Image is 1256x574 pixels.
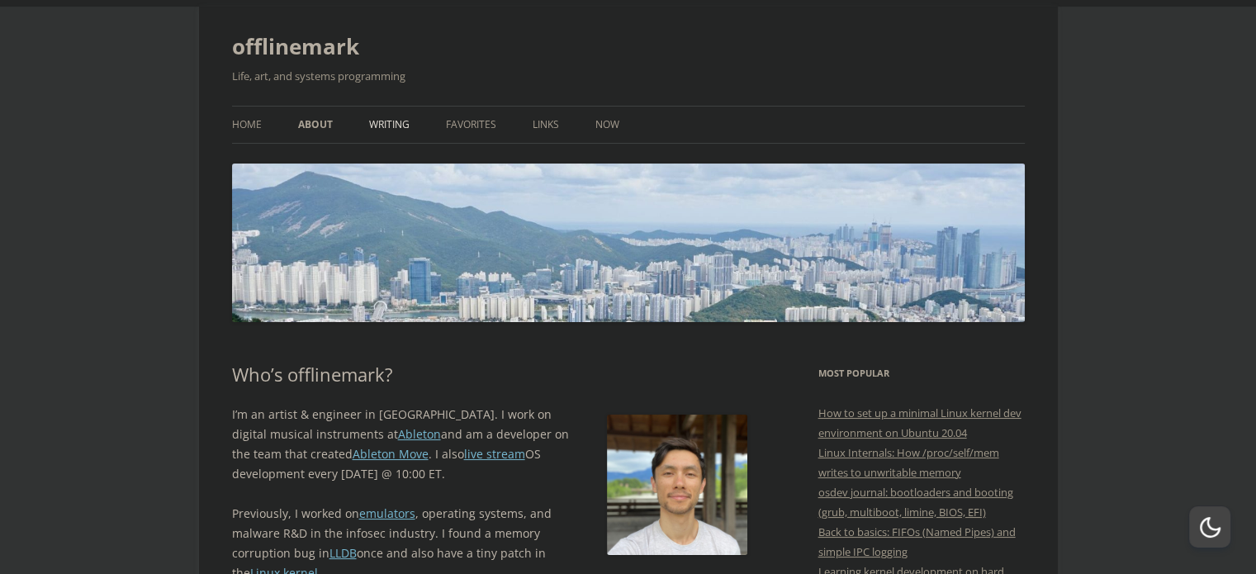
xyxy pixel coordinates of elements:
a: emulators [359,505,415,521]
a: Linux Internals: How /proc/self/mem writes to unwritable memory [818,445,999,480]
h2: Life, art, and systems programming [232,66,1025,86]
h1: Who’s offlinemark? [232,363,748,385]
a: Writing [369,107,410,143]
a: How to set up a minimal Linux kernel dev environment on Ubuntu 20.04 [818,406,1021,440]
a: Home [232,107,262,143]
a: Now [595,107,619,143]
img: offlinemark [232,164,1025,321]
a: osdev journal: bootloaders and booting (grub, multiboot, limine, BIOS, EFI) [818,485,1013,519]
a: Ableton Move [353,446,429,462]
a: Back to basics: FIFOs (Named Pipes) and simple IPC logging [818,524,1016,559]
p: I’m an artist & engineer in [GEOGRAPHIC_DATA]. I work on digital musical instruments at and am a ... [232,405,748,484]
a: LLDB [329,545,357,561]
a: Links [533,107,559,143]
a: live stream [464,446,525,462]
a: About [298,107,333,143]
a: Ableton [398,426,441,442]
a: offlinemark [232,26,359,66]
a: Favorites [446,107,496,143]
h3: Most Popular [818,363,1025,383]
